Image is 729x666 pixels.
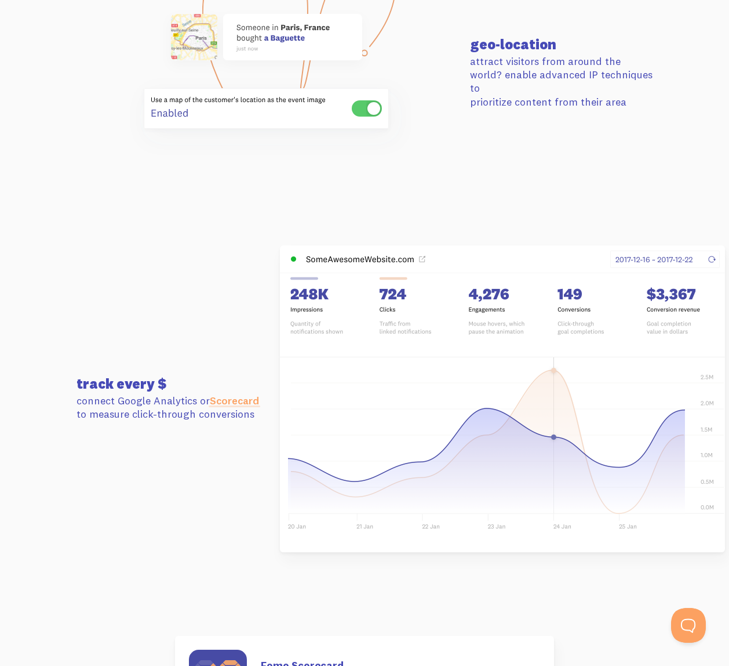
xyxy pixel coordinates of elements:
[76,394,259,421] p: connect Google Analytics or to measure click-through conversions
[671,608,706,643] iframe: Help Scout Beacon - Open
[210,394,259,407] a: Scorecard
[76,377,259,390] h3: track every $
[280,245,725,552] img: dashboard-f17bf118bd7661d6c1090118656a25fd5f7bc4ed874f5ecc747dc8b40effb017.png
[470,37,653,51] h3: geo-location
[470,55,653,109] p: attract visitors from around the world? enable advanced IP techniques to prioritize content from ...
